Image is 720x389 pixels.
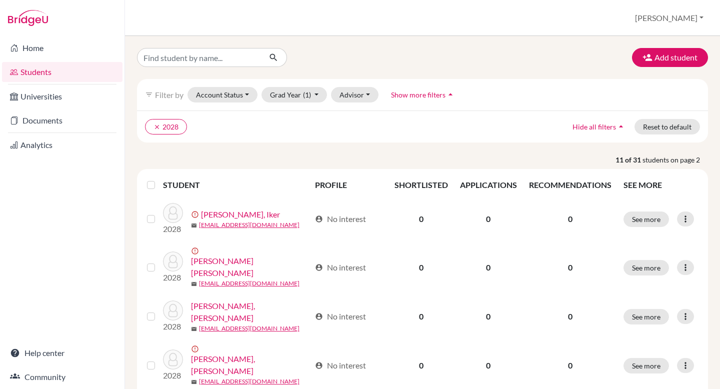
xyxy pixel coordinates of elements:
p: 2028 [163,223,183,235]
i: arrow_drop_up [445,89,455,99]
button: Advisor [331,87,378,102]
button: Hide all filtersarrow_drop_up [564,119,634,134]
div: No interest [315,359,366,371]
button: See more [623,211,669,227]
strong: 11 of 31 [615,154,642,165]
p: 0 [529,213,611,225]
i: arrow_drop_up [616,121,626,131]
a: Analytics [2,135,122,155]
th: PROFILE [309,173,388,197]
a: [PERSON_NAME], Iker [201,208,280,220]
button: See more [623,260,669,275]
button: Grad Year(1) [261,87,327,102]
span: error_outline [191,210,201,218]
span: Show more filters [391,90,445,99]
a: Documents [2,110,122,130]
span: mail [191,281,197,287]
a: [EMAIL_ADDRESS][DOMAIN_NAME] [199,377,299,386]
button: Show more filtersarrow_drop_up [382,87,464,102]
img: Ruíz Luna, Alan Natán [163,300,183,320]
button: See more [623,358,669,373]
td: 0 [454,241,523,294]
span: account_circle [315,312,323,320]
span: mail [191,379,197,385]
span: error_outline [191,247,201,255]
a: [EMAIL_ADDRESS][DOMAIN_NAME] [199,279,299,288]
a: Community [2,367,122,387]
th: STUDENT [163,173,309,197]
img: Salgado Chávez, Luis Alberto [163,349,183,369]
span: account_circle [315,361,323,369]
span: mail [191,326,197,332]
th: SHORTLISTED [388,173,454,197]
p: 2028 [163,320,183,332]
p: 0 [529,310,611,322]
a: [EMAIL_ADDRESS][DOMAIN_NAME] [199,220,299,229]
button: Add student [632,48,708,67]
a: Students [2,62,122,82]
p: 0 [529,359,611,371]
span: students on page 2 [642,154,708,165]
th: RECOMMENDATIONS [523,173,617,197]
a: Home [2,38,122,58]
span: Filter by [155,90,183,99]
span: (1) [303,90,311,99]
p: 0 [529,261,611,273]
span: Hide all filters [572,122,616,131]
a: [PERSON_NAME], [PERSON_NAME] [191,300,311,324]
th: APPLICATIONS [454,173,523,197]
button: clear2028 [145,119,187,134]
div: No interest [315,261,366,273]
td: 0 [454,294,523,339]
td: 0 [454,197,523,241]
span: error_outline [191,345,201,353]
a: [PERSON_NAME], [PERSON_NAME] [191,353,311,377]
img: Osuna Siqueiros, Juan Diego [163,251,183,271]
button: [PERSON_NAME] [630,8,708,27]
div: No interest [315,213,366,225]
input: Find student by name... [137,48,261,67]
p: 2028 [163,369,183,381]
button: See more [623,309,669,324]
button: Account Status [187,87,257,102]
span: account_circle [315,215,323,223]
td: 0 [388,241,454,294]
img: Bridge-U [8,10,48,26]
th: SEE MORE [617,173,704,197]
td: 0 [388,197,454,241]
i: filter_list [145,90,153,98]
a: [EMAIL_ADDRESS][DOMAIN_NAME] [199,324,299,333]
div: No interest [315,310,366,322]
i: clear [153,123,160,130]
p: 2028 [163,271,183,283]
td: 0 [388,294,454,339]
button: Reset to default [634,119,700,134]
img: Olmos Herrera, Iker [163,203,183,223]
a: Universities [2,86,122,106]
a: [PERSON_NAME] [PERSON_NAME] [191,255,311,279]
span: mail [191,222,197,228]
span: account_circle [315,263,323,271]
a: Help center [2,343,122,363]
